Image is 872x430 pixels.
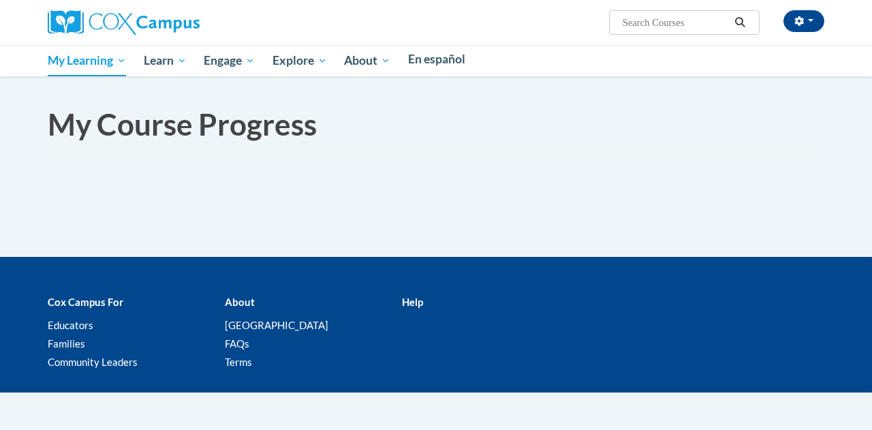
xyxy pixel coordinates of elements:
a: About [336,45,400,76]
input: Search Courses [621,14,730,31]
a: [GEOGRAPHIC_DATA] [225,319,328,331]
span: En español [408,52,465,66]
span: About [344,52,390,69]
a: En español [399,45,474,74]
div: Main menu [37,45,835,76]
span: My Learning [48,52,126,69]
button: Account Settings [783,10,824,32]
span: My Course Progress [48,106,317,142]
b: About [225,296,255,308]
b: Help [402,296,423,308]
button: Search [730,14,751,31]
a: Community Leaders [48,356,138,368]
a: Terms [225,356,252,368]
a: FAQs [225,337,249,350]
a: Explore [264,45,336,76]
i:  [734,18,747,28]
span: Engage [204,52,255,69]
a: My Learning [39,45,135,76]
img: Cox Campus [48,10,200,35]
a: Learn [135,45,196,76]
a: Families [48,337,85,350]
a: Cox Campus [48,16,200,27]
b: Cox Campus For [48,296,123,308]
span: Learn [144,52,187,69]
a: Engage [195,45,264,76]
span: Explore [272,52,327,69]
a: Educators [48,319,93,331]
